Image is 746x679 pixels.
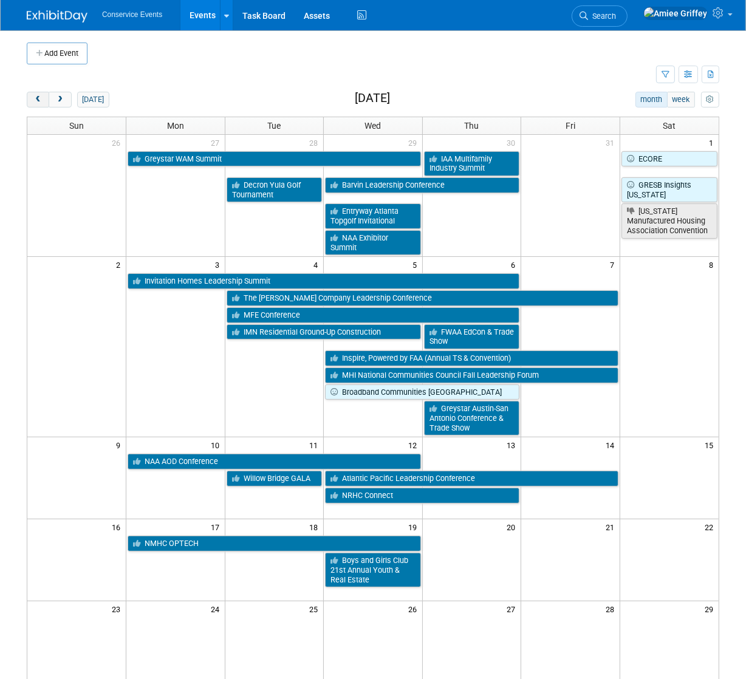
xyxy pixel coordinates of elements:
[663,121,676,131] span: Sat
[604,135,620,150] span: 31
[621,203,717,238] a: [US_STATE] Manufactured Housing Association Convention
[49,92,71,107] button: next
[505,437,521,452] span: 13
[312,257,323,272] span: 4
[267,121,281,131] span: Tue
[227,177,323,202] a: Decron Yula Golf Tournament
[604,519,620,534] span: 21
[667,92,695,107] button: week
[407,437,422,452] span: 12
[407,601,422,616] span: 26
[214,257,225,272] span: 3
[115,437,126,452] span: 9
[325,553,421,587] a: Boys and Girls Club 21st Annual Youth & Real Estate
[325,177,519,193] a: Barvin Leadership Conference
[364,121,381,131] span: Wed
[27,10,87,22] img: ExhibitDay
[708,135,719,150] span: 1
[227,324,421,340] a: IMN Residential Ground-Up Construction
[210,519,225,534] span: 17
[505,519,521,534] span: 20
[77,92,109,107] button: [DATE]
[708,257,719,272] span: 8
[703,519,719,534] span: 22
[621,177,717,202] a: GRESB Insights [US_STATE]
[308,135,323,150] span: 28
[210,601,225,616] span: 24
[510,257,521,272] span: 6
[505,135,521,150] span: 30
[588,12,616,21] span: Search
[210,135,225,150] span: 27
[407,519,422,534] span: 19
[27,92,49,107] button: prev
[566,121,575,131] span: Fri
[424,324,520,349] a: FWAA EdCon & Trade Show
[210,437,225,452] span: 10
[604,601,620,616] span: 28
[227,471,323,486] a: Willow Bridge GALA
[69,121,84,131] span: Sun
[703,437,719,452] span: 15
[325,384,519,400] a: Broadband Communities [GEOGRAPHIC_DATA]
[411,257,422,272] span: 5
[308,601,323,616] span: 25
[308,437,323,452] span: 11
[621,151,717,167] a: ECORE
[706,96,714,104] i: Personalize Calendar
[325,471,618,486] a: Atlantic Pacific Leadership Conference
[325,203,421,228] a: Entryway Atlanta Topgolf Invitational
[111,601,126,616] span: 23
[355,92,390,105] h2: [DATE]
[128,536,421,551] a: NMHC OPTECH
[111,519,126,534] span: 16
[643,7,708,20] img: Amiee Griffey
[604,437,620,452] span: 14
[128,454,421,469] a: NAA AOD Conference
[111,135,126,150] span: 26
[227,307,520,323] a: MFE Conference
[635,92,668,107] button: month
[505,601,521,616] span: 27
[325,367,618,383] a: MHI National Communities Council Fall Leadership Forum
[465,121,479,131] span: Thu
[27,43,87,64] button: Add Event
[128,273,519,289] a: Invitation Homes Leadership Summit
[227,290,618,306] a: The [PERSON_NAME] Company Leadership Conference
[308,519,323,534] span: 18
[424,151,520,176] a: IAA Multifamily Industry Summit
[609,257,620,272] span: 7
[167,121,184,131] span: Mon
[325,230,421,255] a: NAA Exhibitor Summit
[115,257,126,272] span: 2
[325,350,618,366] a: Inspire, Powered by FAA (Annual TS & Convention)
[701,92,719,107] button: myCustomButton
[325,488,519,503] a: NRHC Connect
[407,135,422,150] span: 29
[102,10,162,19] span: Conservice Events
[424,401,520,435] a: Greystar Austin-San Antonio Conference & Trade Show
[703,601,719,616] span: 29
[128,151,421,167] a: Greystar WAM Summit
[572,5,628,27] a: Search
